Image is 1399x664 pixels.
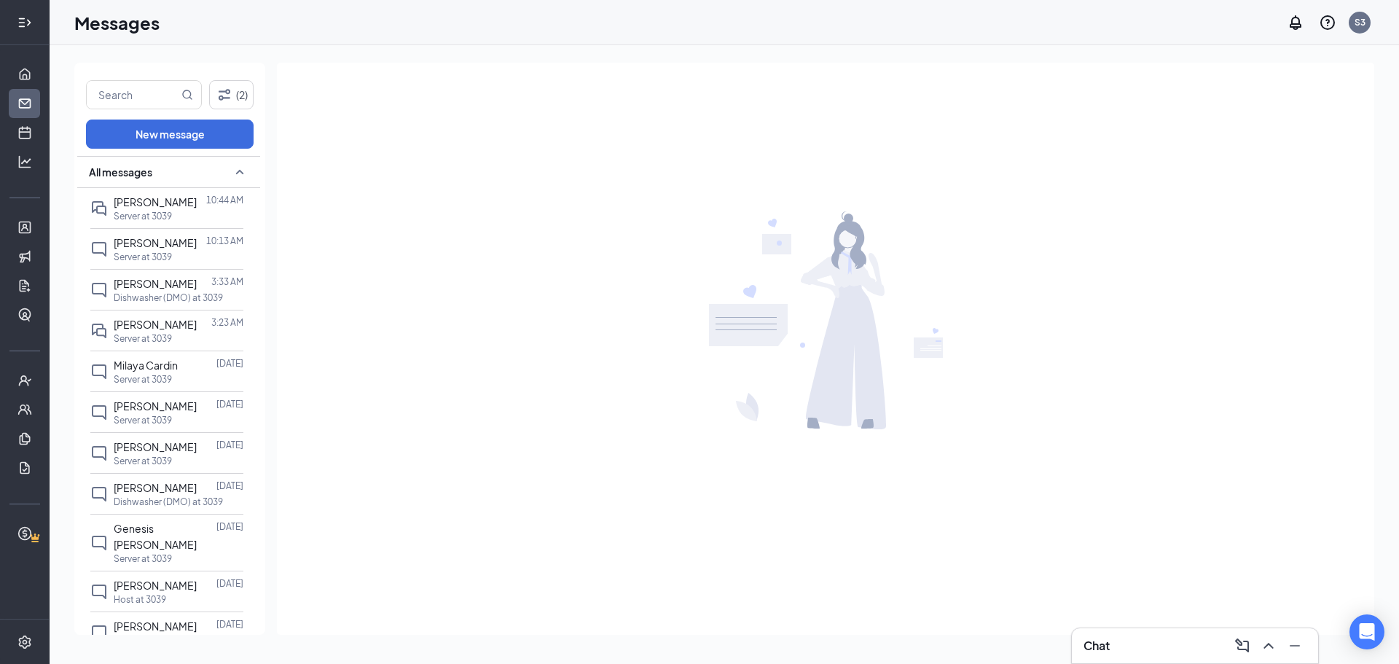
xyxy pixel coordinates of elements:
[114,414,172,426] p: Server at 3039
[90,485,108,503] svg: ChatInactive
[1355,16,1365,28] div: S3
[114,455,172,467] p: Server at 3039
[1283,634,1306,657] button: Minimize
[1234,637,1251,655] svg: ComposeMessage
[211,316,243,329] p: 3:23 AM
[114,440,197,453] span: [PERSON_NAME]
[90,624,108,641] svg: ChatInactive
[114,373,172,386] p: Server at 3039
[114,593,166,606] p: Host at 3039
[90,534,108,552] svg: ChatInactive
[114,399,197,413] span: [PERSON_NAME]
[216,357,243,370] p: [DATE]
[114,552,172,565] p: Server at 3039
[114,236,197,249] span: [PERSON_NAME]
[1319,14,1336,31] svg: QuestionInfo
[216,439,243,451] p: [DATE]
[114,634,223,647] p: Dishwasher (DMO) at 3039
[17,635,32,649] svg: Settings
[206,235,243,247] p: 10:13 AM
[114,579,197,592] span: [PERSON_NAME]
[216,520,243,533] p: [DATE]
[90,241,108,258] svg: ChatInactive
[90,404,108,421] svg: ChatInactive
[90,322,108,340] svg: DoubleChat
[114,481,197,494] span: [PERSON_NAME]
[114,251,172,263] p: Server at 3039
[17,155,32,169] svg: Analysis
[114,210,172,222] p: Server at 3039
[1231,634,1254,657] button: ComposeMessage
[209,80,254,109] button: Filter (2)
[216,86,233,103] svg: Filter
[89,165,152,179] span: All messages
[90,200,108,217] svg: DoubleChat
[211,276,243,288] p: 3:33 AM
[181,89,193,101] svg: MagnifyingGlass
[1083,638,1110,654] h3: Chat
[114,332,172,345] p: Server at 3039
[1257,634,1280,657] button: ChevronUp
[17,15,32,30] svg: Expand
[114,292,223,304] p: Dishwasher (DMO) at 3039
[90,583,108,601] svg: ChatInactive
[114,277,197,290] span: [PERSON_NAME]
[114,522,197,551] span: Genesis [PERSON_NAME]
[87,81,179,109] input: Search
[216,577,243,590] p: [DATE]
[90,445,108,462] svg: ChatInactive
[216,398,243,410] p: [DATE]
[216,480,243,492] p: [DATE]
[114,496,223,508] p: Dishwasher (DMO) at 3039
[74,10,160,35] h1: Messages
[206,194,243,206] p: 10:44 AM
[216,618,243,630] p: [DATE]
[114,318,197,331] span: [PERSON_NAME]
[90,281,108,299] svg: ChatInactive
[114,195,197,208] span: [PERSON_NAME]
[1349,614,1384,649] div: Open Intercom Messenger
[86,120,254,149] button: New message
[17,373,32,388] svg: UserCheck
[114,359,178,372] span: Milaya Cardin
[1286,637,1304,655] svg: Minimize
[1287,14,1304,31] svg: Notifications
[90,363,108,380] svg: ChatInactive
[231,163,248,181] svg: SmallChevronUp
[114,620,197,633] span: [PERSON_NAME]
[1260,637,1277,655] svg: ChevronUp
